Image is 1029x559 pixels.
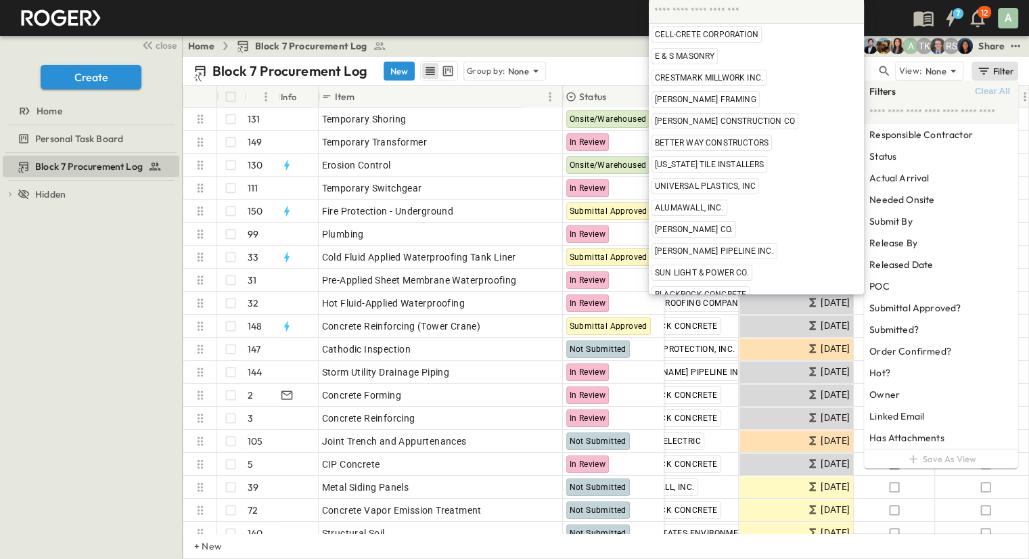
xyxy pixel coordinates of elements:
span: [PERSON_NAME] CONSTRUCTION CO [655,116,795,127]
p: 131 [248,112,260,126]
p: 12 [981,7,988,18]
h6: Submittal Approved? [869,301,961,315]
span: BLACKROCK CONCRETE [655,289,746,300]
div: Teddy Khuong (tkhuong@guzmangc.com) [916,38,932,54]
div: [US_STATE] TILE INSTALLERS [651,156,861,173]
span: [DATE] [821,387,850,403]
span: [DATE] [821,525,850,541]
span: Hot Fluid-Applied Waterproofing [322,296,465,310]
p: Group by: [467,64,505,78]
span: Concrete Vapor Emission Treatment [322,504,482,517]
span: In Review [570,390,606,400]
img: Rachel Villicana (rvillicana@cahill-sf.com) [875,38,892,54]
button: Sort [250,89,265,104]
span: [DATE] [821,410,850,426]
span: PACIFIC STATES ENVIRONMENTAL [624,529,760,538]
button: kanban view [439,63,456,79]
button: Filter [971,62,1018,81]
span: [DATE] [821,364,850,380]
button: Sort [357,89,372,104]
div: [PERSON_NAME] CONSTRUCTION CO [651,113,861,129]
div: Personal Task Boardtest [3,128,179,150]
img: Jared Salin (jsalin@cahill-sf.com) [930,38,946,54]
button: Menu [542,89,558,105]
p: 72 [248,504,258,517]
h6: Actual Arrival [869,171,929,185]
a: Home [3,102,177,120]
span: In Review [570,183,606,193]
div: Anna Gomez (agomez@guzmangc.com) [902,38,919,54]
span: Not Submitted [570,344,626,354]
span: UNIVERSAL PLASTICS, INC [655,181,756,192]
button: close [136,35,179,54]
button: 7 [937,6,964,30]
span: [DATE] [821,433,850,449]
span: Submittal Approved [570,252,647,262]
span: Pre-Applied Sheet Membrane Waterproofing [322,273,517,287]
h6: 7 [956,8,960,19]
a: Block 7 Procurement Log [3,157,177,176]
span: Not Submitted [570,529,626,538]
div: [PERSON_NAME] PIPELINE INC. [651,243,861,259]
span: Metal Siding Panels [322,480,409,494]
img: Kim Bowen (kbowen@cahill-sf.com) [889,38,905,54]
span: [DATE] [821,502,850,518]
span: CRESTMARK MILLWORK INC. [655,72,763,83]
span: CELL-CRETE CORPORATION [655,29,758,40]
button: Create [41,65,141,89]
p: 2 [248,388,253,402]
span: Plumbing [322,227,364,241]
span: In Review [570,367,606,377]
span: Cathodic Inspection [322,342,411,356]
span: BLACKROCK CONCRETE [624,506,718,515]
span: Not Submitted [570,506,626,515]
button: Menu [258,89,274,105]
span: [DATE] [821,341,850,357]
img: Olivia Khan (okhan@cahill-sf.com) [957,38,973,54]
div: CELL-CRETE CORPORATION [651,26,861,43]
span: close [156,39,177,52]
span: Submittal Approved [570,206,647,216]
h6: Release By [869,236,917,250]
h6: Submit By [869,215,913,228]
p: 111 [248,181,258,195]
span: [DATE] [821,318,850,334]
span: SUN LIGHT & POWER CO. [655,267,749,278]
span: BLACKROCK CONCRETE [624,460,718,469]
h6: Owner [869,388,900,401]
span: Personal Task Board [35,132,123,146]
h6: Filters [869,85,896,98]
p: 144 [248,365,262,379]
span: Block 7 Procurement Log [35,160,143,173]
p: 147 [248,342,261,356]
h6: Linked Email [869,409,924,423]
div: [PERSON_NAME] FRAMING [651,91,861,108]
span: BLACKROCK CONCRETE [624,321,718,331]
p: 5 [248,457,253,471]
span: [PERSON_NAME] FRAMING [655,94,756,105]
span: Concrete Reinforcing [322,411,415,425]
div: BETTER WAY CONSTRUCTORS [651,135,861,151]
span: Erosion Control [322,158,391,172]
span: Temporary Switchgear [322,181,422,195]
div: UNIVERSAL PLASTICS, INC [651,178,861,194]
span: Structural Soil [322,527,385,540]
p: 150 [248,204,263,218]
div: ALUMAWALL, INC. [651,200,861,216]
span: In Review [570,229,606,239]
div: BLACKROCK CONCRETE [651,286,861,303]
div: # [244,86,278,108]
p: 105 [248,434,263,448]
button: A [997,7,1020,30]
p: 33 [248,250,258,264]
p: Status [579,90,606,104]
div: Info [281,78,297,116]
span: In Review [570,275,606,285]
span: Cold Fluid Applied Waterproofing Tank Liner [322,250,516,264]
div: Info [278,86,319,108]
span: Home [37,104,62,118]
span: RCM FIRE PROTECTION, INC. [624,344,735,354]
span: In Review [570,413,606,423]
h6: Submitted? [869,323,919,336]
p: 149 [248,135,262,149]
